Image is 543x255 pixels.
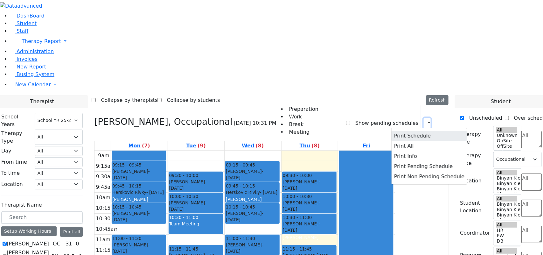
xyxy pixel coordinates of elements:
button: Print all [60,227,83,237]
span: DashBoard [17,13,45,19]
div: Setup [439,118,442,129]
div: [PERSON_NAME] [226,196,279,202]
div: Herskovic Rivky [112,189,165,195]
div: [PERSON_NAME] [283,179,336,192]
li: Work [287,113,318,121]
div: 0 [74,240,80,248]
span: [DATE] 10:31 PM [234,119,276,127]
div: [PERSON_NAME] [112,242,165,255]
span: Busing System [17,71,54,77]
h3: [PERSON_NAME], Occupational [94,117,232,127]
span: Therapist [30,98,54,105]
div: 10am [94,194,112,202]
button: Print Pending Schedule [392,161,467,172]
span: - [DATE] [283,179,320,191]
option: Binyan Klein 2 [496,192,517,197]
div: 9:30am [94,173,116,181]
label: Location [460,177,482,185]
li: Break [287,121,318,128]
label: [PERSON_NAME] [7,240,49,248]
option: All [496,248,517,254]
button: Print Info [392,151,467,161]
label: School Years [1,113,31,128]
label: Location [1,181,23,188]
span: 09:45 - 10:15 [112,183,142,189]
div: 9am [97,152,111,159]
span: Therapy Report [22,38,61,44]
label: (9) [198,142,206,150]
span: 10:00 - 10:30 [169,193,198,200]
a: August 29, 2025 [362,141,372,150]
a: August 25, 2025 [127,141,151,150]
span: Student [17,20,37,26]
div: [PERSON_NAME] [226,242,279,255]
option: Binyan Klein 3 [496,186,517,192]
label: Collapse by therapists [96,95,157,105]
option: HR [496,228,517,233]
label: Coordinator [460,229,490,237]
button: Print Non Pending Schedule [392,172,467,182]
option: All [496,222,517,228]
option: WP [496,149,517,154]
div: Team Meeting [169,221,222,227]
div: [PERSON_NAME] [112,196,165,202]
span: - [DATE] [112,242,150,254]
span: 09:15 - 09:45 [226,162,255,168]
option: Binyan Klein 5 [496,202,517,207]
a: New Report [10,64,46,70]
span: - [DATE] [112,211,150,222]
div: [PERSON_NAME] [226,224,279,230]
span: 09:30 - 10:00 [169,172,198,179]
span: 10:00 - 10:30 [283,193,312,200]
a: Staff [10,28,28,34]
label: (7) [142,142,150,150]
label: Therapist Name [1,201,42,209]
span: 11:15 - 11:45 [283,246,312,252]
option: All [496,127,517,133]
span: Administration [17,48,54,54]
span: - [DATE] [283,221,320,233]
span: 10:15 - 10:45 [112,204,142,210]
button: Print Schedule [392,131,467,141]
div: [PERSON_NAME] [112,210,165,223]
span: Invoices [17,56,38,62]
span: Staff [17,28,28,34]
div: 11am [94,236,112,244]
span: 10:30 - 11:00 [169,215,198,220]
span: - [DATE] [260,190,277,195]
div: 10:45am [94,225,120,233]
div: [PERSON_NAME] [112,224,165,230]
option: Binyan Klein 2 [496,218,517,223]
div: 9:15am [94,162,116,170]
button: Print All [392,141,467,151]
div: [PERSON_NAME] [226,168,279,181]
option: All [496,196,517,202]
option: Binyan Klein 4 [496,207,517,212]
span: New Calendar [15,81,51,88]
label: Therapy Site [460,131,490,146]
option: OffSite [496,144,517,149]
div: Herskovic Rivky [226,189,279,195]
a: DashBoard [10,13,45,19]
span: - [DATE] [283,200,320,212]
option: Unknown [496,133,517,138]
div: [PERSON_NAME] [283,200,336,213]
span: 10:30 - 11:00 [283,214,312,221]
span: 11:00 - 11:30 [226,235,255,242]
option: Binyan Klein 4 [496,181,517,186]
a: Invoices [10,56,38,62]
div: Delete [445,118,449,128]
textarea: Search [521,131,542,148]
li: Meeting [287,128,318,136]
span: 11:15 - 11:45 [169,246,198,252]
option: AH [496,244,517,249]
label: Collapse by students [162,95,220,105]
a: Busing System [10,71,54,77]
div: [PERSON_NAME] [112,168,165,181]
a: New Calendar [10,78,543,91]
button: Refresh [426,95,449,105]
option: Binyan Klein 5 [496,175,517,181]
label: (8) [256,142,264,150]
span: 09:30 - 10:00 [283,172,312,179]
span: 10:15 - 10:45 [226,204,255,210]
